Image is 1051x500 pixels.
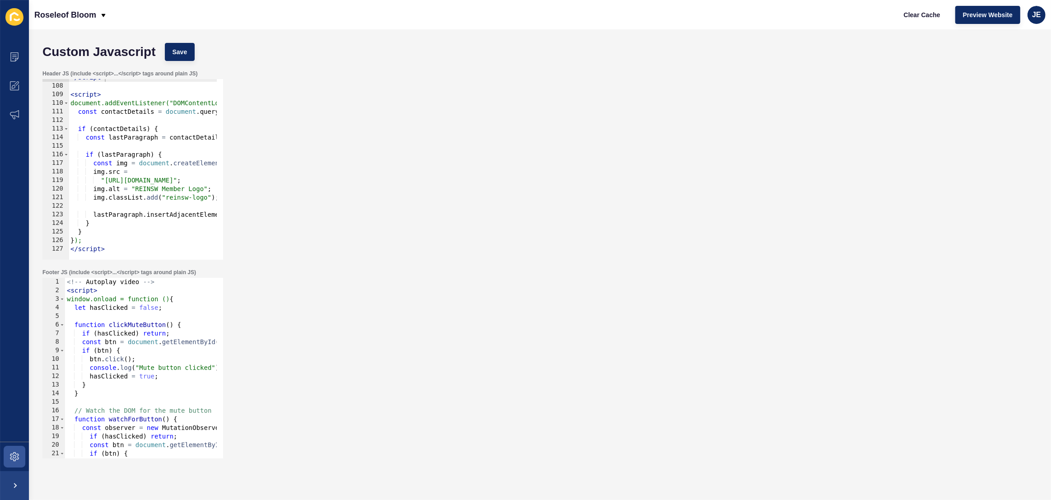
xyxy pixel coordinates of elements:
div: 113 [42,125,69,133]
span: JE [1032,10,1041,19]
div: 16 [42,407,65,415]
div: 112 [42,116,69,125]
div: 118 [42,168,69,176]
div: 15 [42,398,65,407]
div: 110 [42,99,69,107]
div: 117 [42,159,69,168]
div: 116 [42,150,69,159]
div: 7 [42,329,65,338]
div: 6 [42,321,65,329]
div: 22 [42,458,65,467]
div: 10 [42,355,65,364]
div: 19 [42,432,65,441]
span: Preview Website [963,10,1013,19]
label: Header JS (include <script>...</script> tags around plain JS) [42,70,197,77]
div: 21 [42,449,65,458]
div: 14 [42,389,65,398]
div: 18 [42,424,65,432]
div: 124 [42,219,69,228]
span: Save [173,47,187,56]
div: 17 [42,415,65,424]
div: 119 [42,176,69,185]
div: 122 [42,202,69,210]
div: 127 [42,245,69,253]
div: 13 [42,381,65,389]
div: 120 [42,185,69,193]
div: 8 [42,338,65,346]
div: 125 [42,228,69,236]
div: 115 [42,142,69,150]
div: 5 [42,312,65,321]
p: Roseleof Bloom [34,4,96,26]
div: 11 [42,364,65,372]
button: Save [165,43,195,61]
span: Clear Cache [904,10,940,19]
div: 126 [42,236,69,245]
div: 20 [42,441,65,449]
div: 4 [42,304,65,312]
label: Footer JS (include <script>...</script> tags around plain JS) [42,269,196,276]
button: Clear Cache [896,6,948,24]
div: 12 [42,372,65,381]
div: 114 [42,133,69,142]
div: 111 [42,107,69,116]
div: 121 [42,193,69,202]
div: 108 [42,82,69,90]
button: Preview Website [955,6,1020,24]
div: 9 [42,346,65,355]
div: 3 [42,295,65,304]
div: 1 [42,278,65,286]
h1: Custom Javascript [42,47,156,56]
div: 123 [42,210,69,219]
div: 109 [42,90,69,99]
div: 2 [42,286,65,295]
